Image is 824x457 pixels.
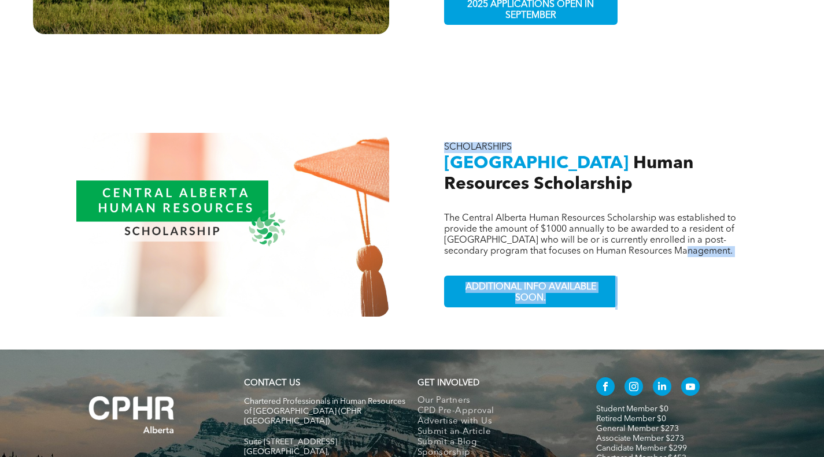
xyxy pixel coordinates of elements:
[444,143,512,152] span: SCHOLARSHIPS
[417,427,572,437] a: Submit an Article
[446,276,615,310] span: ADDITIONAL INFO AVAILABLE SOON.
[444,155,629,172] span: [GEOGRAPHIC_DATA]
[244,397,405,425] span: Chartered Professionals in Human Resources of [GEOGRAPHIC_DATA] (CPHR [GEOGRAPHIC_DATA])
[625,377,643,399] a: instagram
[596,434,684,443] a: Associate Member $273
[244,379,300,388] a: CONTACT US
[596,425,679,433] a: General Member $273
[444,276,618,307] a: ADDITIONAL INFO AVAILABLE SOON.
[417,396,572,406] a: Our Partners
[596,415,666,423] a: Retired Member $0
[596,444,687,452] a: Candidate Member $299
[596,377,615,399] a: facebook
[596,405,668,413] a: Student Member $0
[417,379,479,388] span: GET INVOLVED
[417,437,572,448] a: Submit a Blog
[417,406,572,417] a: CPD Pre-Approval
[444,214,736,256] span: The Central Alberta Human Resources Scholarship was established to provide the amount of $1000 an...
[65,373,198,457] img: A white background with a few lines on it
[417,417,572,427] a: Advertise with Us
[653,377,671,399] a: linkedin
[244,438,337,446] span: Suite [STREET_ADDRESS]
[681,377,700,399] a: youtube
